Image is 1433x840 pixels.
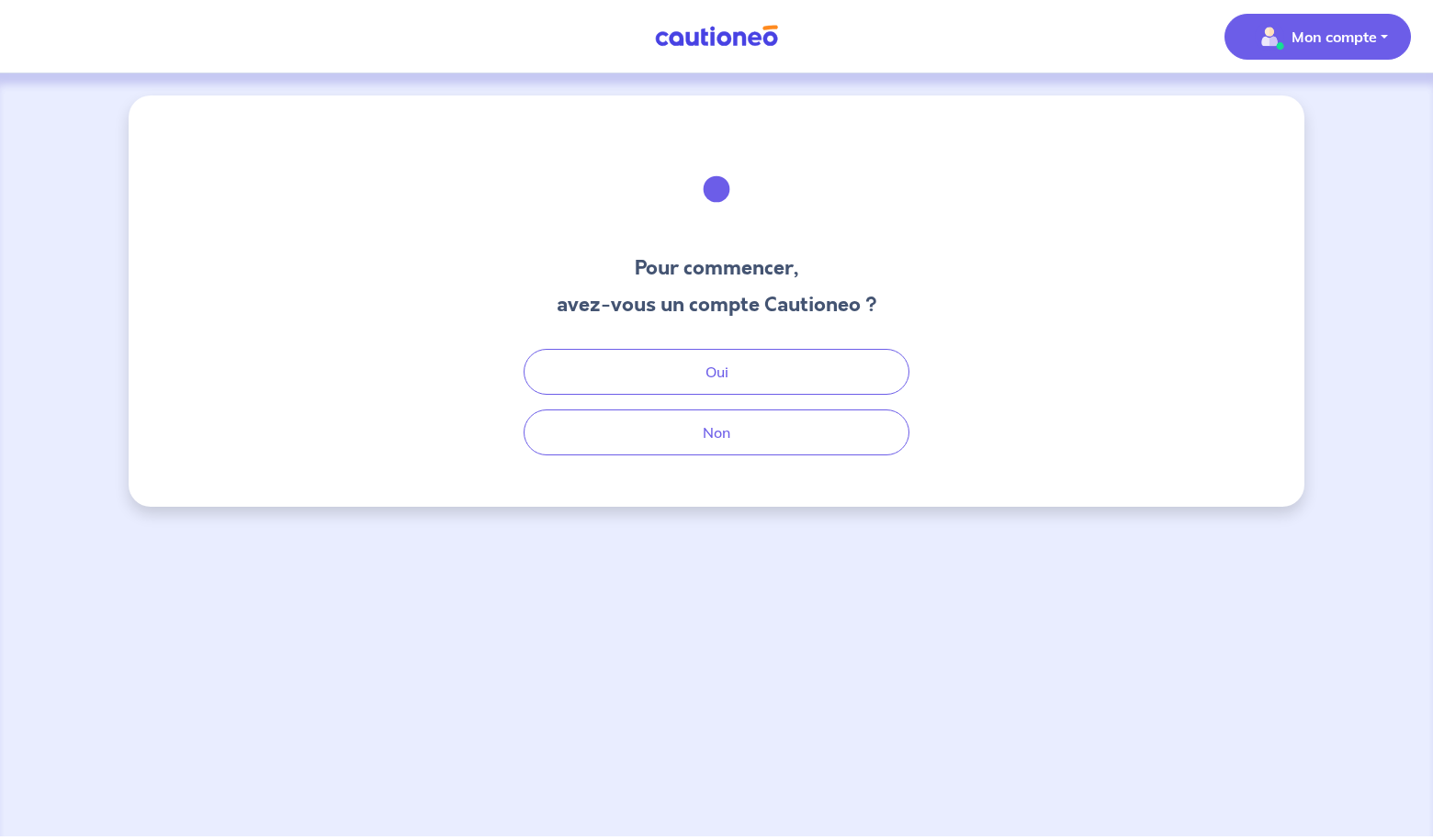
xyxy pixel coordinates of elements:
[648,25,785,48] img: Cautioneo
[524,409,909,455] button: Non
[1224,14,1411,60] button: illu_account_valid_menu.svgMon compte
[557,253,877,283] h3: Pour commencer,
[557,290,877,319] h3: avez-vous un compte Cautioneo ?
[1292,26,1377,48] p: Mon compte
[667,140,766,239] img: illu_welcome.svg
[524,349,909,395] button: Oui
[1255,22,1284,51] img: illu_account_valid_menu.svg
